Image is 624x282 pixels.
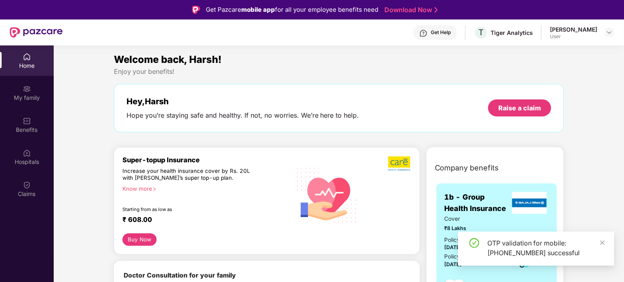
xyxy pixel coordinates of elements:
[445,252,478,261] div: Policy Expiry
[114,67,564,76] div: Enjoy your benefits!
[469,238,479,248] span: check-circle
[23,149,31,157] img: svg+xml;base64,PHN2ZyBpZD0iSG9zcGl0YWxzIiB4bWxucz0iaHR0cDovL3d3dy53My5vcmcvMjAwMC9zdmciIHdpZHRoPS...
[122,215,283,225] div: ₹ 608.00
[550,33,597,40] div: User
[122,156,291,164] div: Super-topup Insurance
[206,5,378,15] div: Get Pazcare for all your employee benefits need
[23,181,31,189] img: svg+xml;base64,PHN2ZyBpZD0iQ2xhaW0iIHhtbG5zPSJodHRwOi8vd3d3LnczLm9yZy8yMDAwL3N2ZyIgd2lkdGg9IjIwIi...
[122,168,256,182] div: Increase your health insurance cover by Rs. 20L with [PERSON_NAME]’s super top-up plan.
[124,271,236,279] b: Doctor Consultation for your family
[114,54,222,65] span: Welcome back, Harsh!
[487,238,604,258] div: OTP validation for mobile: [PHONE_NUMBER] successful
[122,233,157,246] button: Buy Now
[384,6,435,14] a: Download Now
[498,103,541,112] div: Raise a claim
[445,236,479,244] div: Policy issued
[23,117,31,125] img: svg+xml;base64,PHN2ZyBpZD0iQmVuZWZpdHMiIHhtbG5zPSJodHRwOi8vd3d3LnczLm9yZy8yMDAwL3N2ZyIgd2lkdGg9Ij...
[435,162,499,174] span: Company benefits
[550,26,597,33] div: [PERSON_NAME]
[127,97,359,106] div: Hey, Harsh
[23,85,31,93] img: svg+xml;base64,PHN2ZyB3aWR0aD0iMjAiIGhlaWdodD0iMjAiIHZpZXdCb3g9IjAgMCAyMCAyMCIgZmlsbD0ibm9uZSIgeG...
[388,156,411,171] img: b5dec4f62d2307b9de63beb79f102df3.png
[291,158,363,231] img: svg+xml;base64,PHN2ZyB4bWxucz0iaHR0cDovL3d3dy53My5vcmcvMjAwMC9zdmciIHhtbG5zOnhsaW5rPSJodHRwOi8vd3...
[491,29,533,37] div: Tiger Analytics
[122,185,286,191] div: Know more
[445,192,510,215] span: 1b - Group Health Insurance
[512,192,547,214] img: insurerLogo
[152,187,157,192] span: right
[122,207,256,212] div: Starting from as low as
[23,53,31,61] img: svg+xml;base64,PHN2ZyBpZD0iSG9tZSIgeG1sbnM9Imh0dHA6Ly93d3cudzMub3JnLzIwMDAvc3ZnIiB3aWR0aD0iMjAiIG...
[445,224,500,232] span: ₹8 Lakhs
[445,261,462,267] span: [DATE]
[127,111,359,120] div: Hope you’re staying safe and healthy. If not, no worries. We’re here to help.
[241,6,275,13] strong: mobile app
[600,240,605,245] span: close
[478,28,484,37] span: T
[445,244,462,250] span: [DATE]
[606,29,613,36] img: svg+xml;base64,PHN2ZyBpZD0iRHJvcGRvd24tMzJ4MzIiIHhtbG5zPSJodHRwOi8vd3d3LnczLm9yZy8yMDAwL3N2ZyIgd2...
[434,6,438,14] img: Stroke
[445,215,500,223] span: Cover
[192,6,200,14] img: Logo
[419,29,428,37] img: svg+xml;base64,PHN2ZyBpZD0iSGVscC0zMngzMiIgeG1sbnM9Imh0dHA6Ly93d3cudzMub3JnLzIwMDAvc3ZnIiB3aWR0aD...
[431,29,451,36] div: Get Help
[10,27,63,38] img: New Pazcare Logo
